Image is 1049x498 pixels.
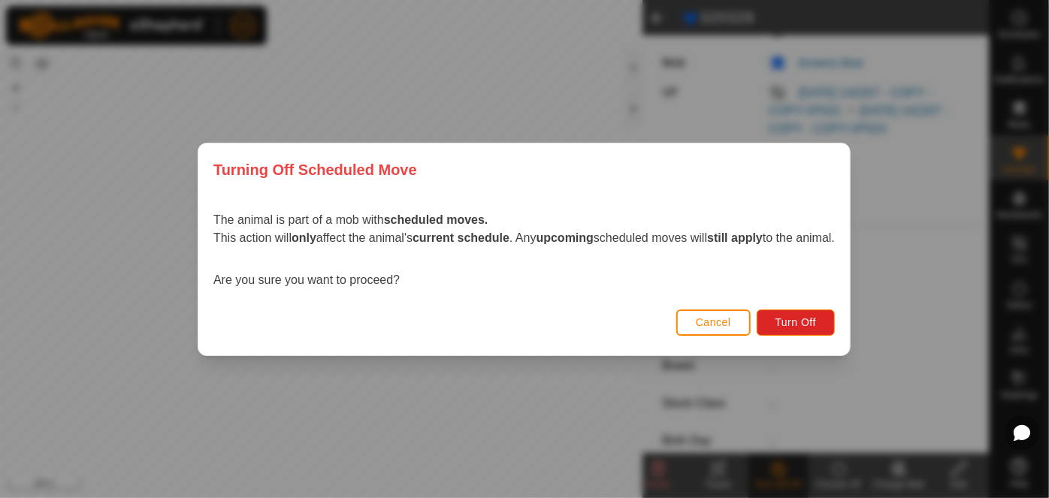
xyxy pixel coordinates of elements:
[213,211,835,229] p: The animal is part of a mob with
[775,316,817,328] span: Turn Off
[708,231,763,244] strong: still apply
[213,229,835,247] p: This action will affect the animal's . Any scheduled moves will to the animal.
[384,213,488,226] strong: scheduled moves.
[213,271,835,289] p: Are you sure you want to proceed?
[292,231,316,244] strong: only
[213,158,417,181] span: Turning Off Scheduled Move
[757,309,836,335] button: Turn Off
[676,309,751,335] button: Cancel
[413,231,510,244] strong: current schedule
[696,316,731,328] span: Cancel
[537,231,594,244] strong: upcoming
